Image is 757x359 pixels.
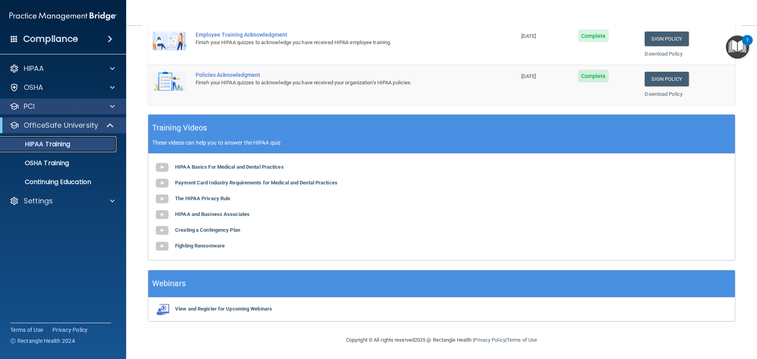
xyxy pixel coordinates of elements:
[175,211,250,217] b: HIPAA and Business Associates
[175,306,272,312] b: View and Register for Upcoming Webinars
[175,243,225,249] b: Fighting Ransomware
[196,72,477,78] div: Policies Acknowledgment
[196,32,477,38] div: Employee Training Acknowledgment
[521,73,536,79] span: [DATE]
[10,337,75,345] span: Ⓒ Rectangle Health 2024
[152,140,731,146] p: These videos can help you to answer the HIPAA quiz
[196,78,477,87] div: Finish your HIPAA quizzes to acknowledge you have received your organization’s HIPAA policies.
[9,64,115,73] a: HIPAA
[474,337,505,343] a: Privacy Policy
[154,223,170,238] img: gray_youtube_icon.38fcd6cc.png
[24,64,44,73] p: HIPAA
[152,121,207,135] h5: Training Videos
[507,337,537,343] a: Terms of Use
[645,91,682,97] a: Download Policy
[746,40,749,50] div: 1
[154,175,170,191] img: gray_youtube_icon.38fcd6cc.png
[175,180,337,186] b: Payment Card Industry Requirements for Medical and Dental Practices
[152,277,186,290] h5: Webinars
[196,38,477,47] div: Finish your HIPAA quizzes to acknowledge you have received HIPAA employee training.
[645,72,688,86] a: Sign Policy
[175,164,284,170] b: HIPAA Basics For Medical and Dental Practices
[9,196,115,206] a: Settings
[10,326,43,334] a: Terms of Use
[726,35,749,59] button: Open Resource Center, 1 new notification
[578,30,609,42] span: Complete
[154,191,170,207] img: gray_youtube_icon.38fcd6cc.png
[154,160,170,175] img: gray_youtube_icon.38fcd6cc.png
[298,327,585,353] div: Copyright © All rights reserved 2025 @ Rectangle Health | |
[24,102,35,111] p: PCI
[5,159,69,167] p: OSHA Training
[154,238,170,254] img: gray_youtube_icon.38fcd6cc.png
[521,33,536,39] span: [DATE]
[5,140,70,148] p: HIPAA Training
[9,102,115,111] a: PCI
[175,227,240,233] b: Creating a Contingency Plan
[154,207,170,223] img: gray_youtube_icon.38fcd6cc.png
[24,196,53,206] p: Settings
[175,195,230,201] b: The HIPAA Privacy Rule
[23,33,78,45] h4: Compliance
[52,326,88,334] a: Privacy Policy
[5,178,113,186] p: Continuing Education
[24,83,43,92] p: OSHA
[9,83,115,92] a: OSHA
[645,51,682,57] a: Download Policy
[9,121,114,130] a: OfficeSafe University
[24,121,98,130] p: OfficeSafe University
[154,303,170,315] img: webinarIcon.c7ebbf15.png
[9,8,117,24] img: PMB logo
[645,32,688,46] a: Sign Policy
[578,70,609,82] span: Complete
